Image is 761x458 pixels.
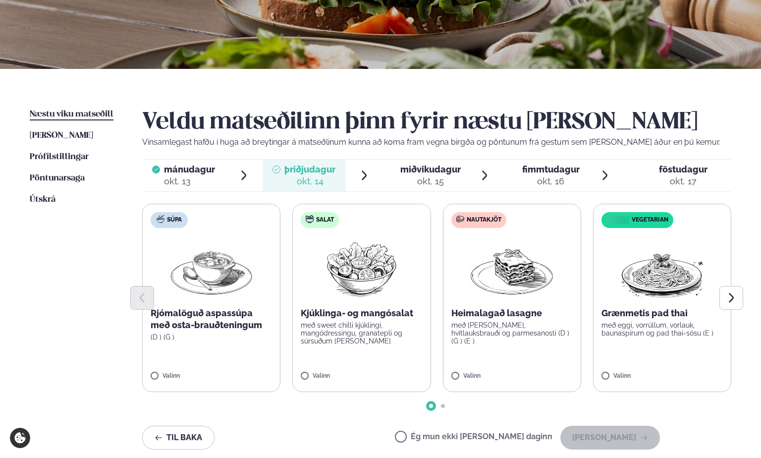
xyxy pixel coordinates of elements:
[316,216,334,224] span: Salat
[30,109,113,120] a: Næstu viku matseðill
[30,153,89,161] span: Prófílstillingar
[30,131,93,140] span: [PERSON_NAME]
[719,286,743,310] button: Next slide
[601,307,723,319] p: Grænmetis pad thai
[522,175,580,187] div: okt. 16
[30,174,85,182] span: Pöntunarsaga
[168,236,255,299] img: Soup.png
[659,164,707,174] span: föstudagur
[301,321,422,345] p: með sweet chilli kjúklingi, mangódressingu, granatepli og súrsuðum [PERSON_NAME]
[632,216,668,224] span: Vegetarian
[30,151,89,163] a: Prófílstillingar
[619,236,706,299] img: Spagetti.png
[30,195,55,204] span: Útskrá
[451,321,573,345] p: með [PERSON_NAME], hvítlauksbrauði og parmesanosti (D ) (G ) (E )
[130,286,154,310] button: Previous slide
[142,426,215,450] button: Til baka
[456,215,464,223] img: beef.svg
[164,164,215,174] span: mánudagur
[30,194,55,206] a: Útskrá
[30,172,85,184] a: Pöntunarsaga
[318,236,406,299] img: Salad.png
[522,164,580,174] span: fimmtudagur
[30,130,93,142] a: [PERSON_NAME]
[151,333,272,341] p: (D ) (G )
[468,236,555,299] img: Lasagna.png
[601,321,723,337] p: með eggi, vorrúllum, vorlauk, baunaspírum og pad thai-sósu (E )
[142,109,731,136] h2: Veldu matseðilinn þinn fyrir næstu [PERSON_NAME]
[429,404,433,408] span: Go to slide 1
[451,307,573,319] p: Heimalagað lasagne
[467,216,501,224] span: Nautakjöt
[659,175,707,187] div: okt. 17
[400,164,461,174] span: miðvikudagur
[30,110,113,118] span: Næstu viku matseðill
[142,136,731,148] p: Vinsamlegast hafðu í huga að breytingar á matseðlinum kunna að koma fram vegna birgða og pöntunum...
[10,428,30,448] a: Cookie settings
[164,175,215,187] div: okt. 13
[284,175,335,187] div: okt. 14
[284,164,335,174] span: þriðjudagur
[441,404,445,408] span: Go to slide 2
[604,216,631,225] img: icon
[151,307,272,331] p: Rjómalöguð aspassúpa með osta-brauðteningum
[400,175,461,187] div: okt. 15
[306,215,314,223] img: salad.svg
[157,215,164,223] img: soup.svg
[560,426,660,450] button: [PERSON_NAME]
[301,307,422,319] p: Kjúklinga- og mangósalat
[167,216,182,224] span: Súpa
